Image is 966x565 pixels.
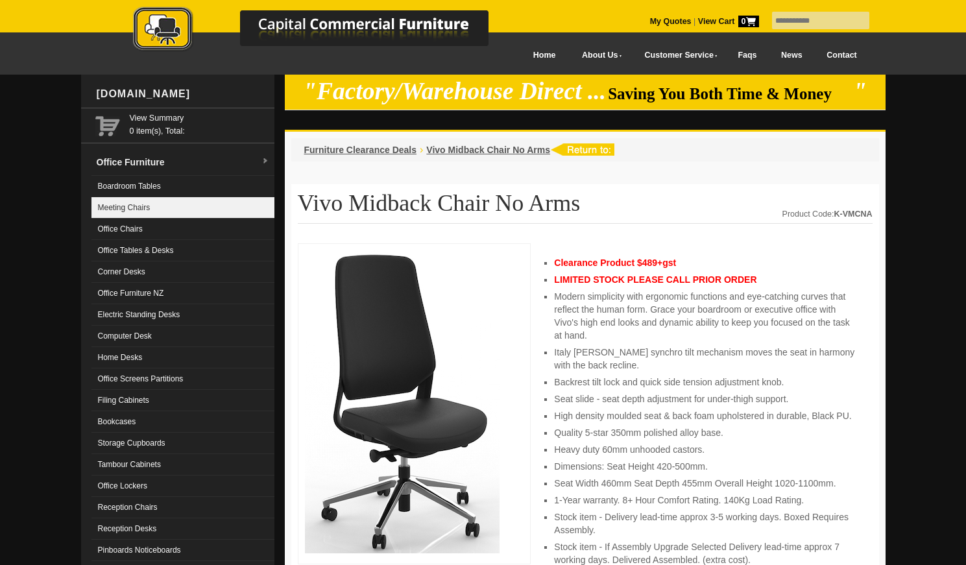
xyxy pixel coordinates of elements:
[91,433,274,454] a: Storage Cupboards
[554,290,859,342] li: Modern simplicity with ergonomic functions and eye-catching curves that reflect the human form. G...
[91,219,274,240] a: Office Chairs
[91,390,274,411] a: Filing Cabinets
[695,17,758,26] a: View Cart0
[726,41,769,70] a: Faqs
[554,494,859,507] li: 1-Year warranty. 8+ Hour Comfort Rating. 140Kg Load Rating.
[298,191,873,224] h1: Vivo Midback Chair No Arms
[554,392,859,405] li: Seat slide - seat depth adjustment for under-thigh support.
[554,443,859,456] li: Heavy duty 60mm unhooded castors.
[554,477,859,490] li: Seat Width 460mm Seat Depth 455mm Overall Height 1020-1100mm.
[650,17,692,26] a: My Quotes
[814,41,869,70] a: Contact
[91,240,274,261] a: Office Tables & Desks
[303,78,606,104] em: "Factory/Warehouse Direct ...
[426,145,550,155] a: Vivo Midback Chair No Arms
[554,409,859,422] li: High density moulded seat & back foam upholstered in durable, Black PU.
[305,250,500,553] img: Vivo Midback Chair No Arms
[130,112,269,136] span: 0 item(s), Total:
[91,326,274,347] a: Computer Desk
[568,41,630,70] a: About Us
[834,210,872,219] strong: K-VMCNA
[554,274,756,285] span: LIMITED STOCK PLEASE CALL PRIOR ORDER
[554,258,676,268] span: Clearance Product $489+gst
[91,75,274,114] div: [DOMAIN_NAME]
[420,143,423,156] li: ›
[91,283,274,304] a: Office Furniture NZ
[91,540,274,561] a: Pinboards Noticeboards
[853,78,867,104] em: "
[698,17,759,26] strong: View Cart
[91,368,274,390] a: Office Screens Partitions
[261,158,269,165] img: dropdown
[554,460,859,473] li: Dimensions: Seat Height 420-500mm.
[554,426,859,439] li: Quality 5-star 350mm polished alloy base.
[554,511,859,536] li: Stock item - Delivery lead-time approx 3-5 working days. Boxed Requires Assembly.
[97,6,551,58] a: Capital Commercial Furniture Logo
[554,346,859,372] li: Italy [PERSON_NAME] synchro tilt mechanism moves the seat in harmony with the back recline.
[769,41,814,70] a: News
[91,149,274,176] a: Office Furnituredropdown
[782,208,873,221] div: Product Code:
[550,143,614,156] img: return to
[91,304,274,326] a: Electric Standing Desks
[91,497,274,518] a: Reception Chairs
[738,16,759,27] span: 0
[91,475,274,497] a: Office Lockers
[97,6,551,54] img: Capital Commercial Furniture Logo
[304,145,417,155] a: Furniture Clearance Deals
[91,197,274,219] a: Meeting Chairs
[130,112,269,125] a: View Summary
[91,261,274,283] a: Corner Desks
[91,454,274,475] a: Tambour Cabinets
[91,518,274,540] a: Reception Desks
[554,376,859,389] li: Backrest tilt lock and quick side tension adjustment knob.
[630,41,725,70] a: Customer Service
[608,85,851,102] span: Saving You Both Time & Money
[91,347,274,368] a: Home Desks
[91,176,274,197] a: Boardroom Tables
[91,411,274,433] a: Bookcases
